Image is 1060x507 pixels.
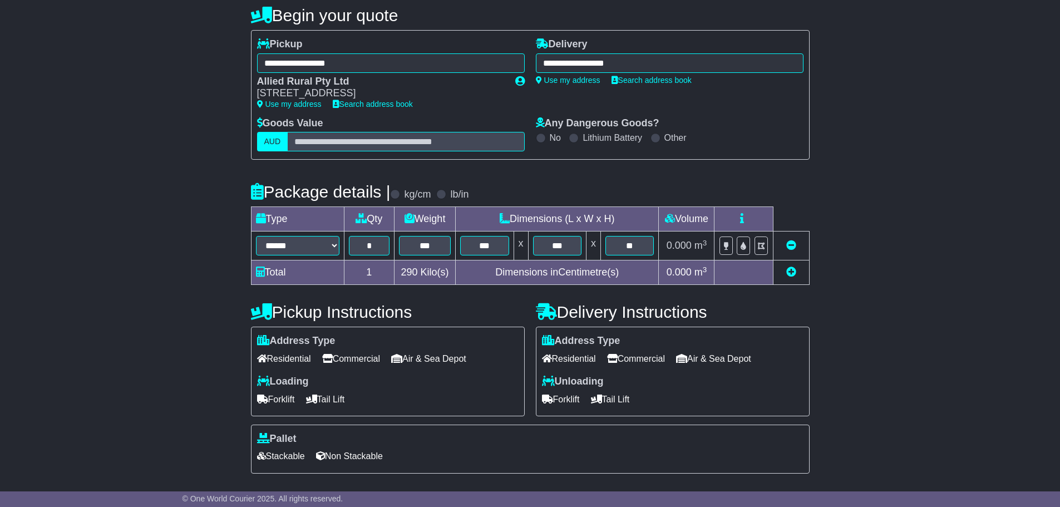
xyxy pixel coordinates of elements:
[251,6,810,24] h4: Begin your quote
[694,240,707,251] span: m
[333,100,413,109] a: Search address book
[251,303,525,321] h4: Pickup Instructions
[586,232,600,260] td: x
[306,391,345,408] span: Tail Lift
[542,350,596,367] span: Residential
[786,240,796,251] a: Remove this item
[536,38,588,51] label: Delivery
[257,447,305,465] span: Stackable
[536,76,600,85] a: Use my address
[257,38,303,51] label: Pickup
[456,260,659,285] td: Dimensions in Centimetre(s)
[456,207,659,232] td: Dimensions (L x W x H)
[786,267,796,278] a: Add new item
[257,335,336,347] label: Address Type
[583,132,642,143] label: Lithium Battery
[542,376,604,388] label: Unloading
[257,100,322,109] a: Use my address
[257,376,309,388] label: Loading
[391,350,466,367] span: Air & Sea Depot
[450,189,469,201] label: lb/in
[667,240,692,251] span: 0.000
[536,117,659,130] label: Any Dangerous Goods?
[257,391,295,408] span: Forklift
[536,303,810,321] h4: Delivery Instructions
[395,260,456,285] td: Kilo(s)
[251,207,344,232] td: Type
[257,350,311,367] span: Residential
[251,183,391,201] h4: Package details |
[664,132,687,143] label: Other
[344,260,395,285] td: 1
[404,189,431,201] label: kg/cm
[542,391,580,408] span: Forklift
[676,350,751,367] span: Air & Sea Depot
[550,132,561,143] label: No
[694,267,707,278] span: m
[251,260,344,285] td: Total
[257,433,297,445] label: Pallet
[612,76,692,85] a: Search address book
[344,207,395,232] td: Qty
[607,350,665,367] span: Commercial
[395,207,456,232] td: Weight
[703,239,707,247] sup: 3
[591,391,630,408] span: Tail Lift
[703,265,707,274] sup: 3
[257,132,288,151] label: AUD
[667,267,692,278] span: 0.000
[542,335,620,347] label: Address Type
[183,494,343,503] span: © One World Courier 2025. All rights reserved.
[322,350,380,367] span: Commercial
[257,117,323,130] label: Goods Value
[401,267,418,278] span: 290
[316,447,383,465] span: Non Stackable
[514,232,528,260] td: x
[257,76,504,88] div: Allied Rural Pty Ltd
[257,87,504,100] div: [STREET_ADDRESS]
[659,207,714,232] td: Volume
